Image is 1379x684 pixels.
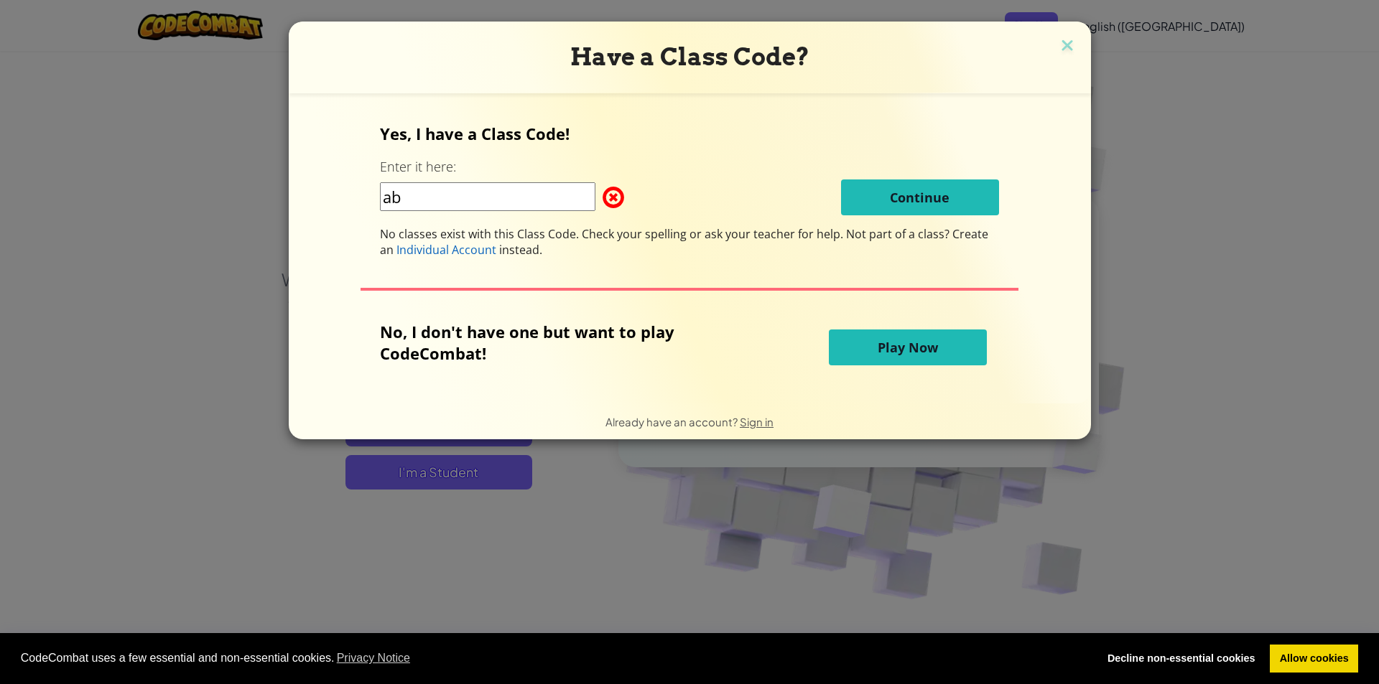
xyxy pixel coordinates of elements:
span: CodeCombat uses a few essential and non-essential cookies. [21,647,1087,669]
p: No, I don't have one but want to play CodeCombat! [380,321,745,364]
span: Continue [890,189,949,206]
span: Not part of a class? Create an [380,226,988,258]
a: Sign in [740,415,774,428]
img: close icon [1058,36,1077,57]
a: learn more about cookies [335,647,413,669]
span: No classes exist with this Class Code. Check your spelling or ask your teacher for help. [380,226,846,242]
button: Play Now [829,329,987,365]
span: instead. [496,242,542,258]
p: Yes, I have a Class Code! [380,123,999,144]
label: Enter it here: [380,158,456,176]
a: deny cookies [1097,645,1265,673]
button: Continue [841,179,999,215]
span: Individual Account [396,242,496,258]
span: Have a Class Code? [570,42,809,71]
a: allow cookies [1270,645,1358,673]
span: Play Now [878,339,938,356]
span: Already have an account? [605,415,740,428]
